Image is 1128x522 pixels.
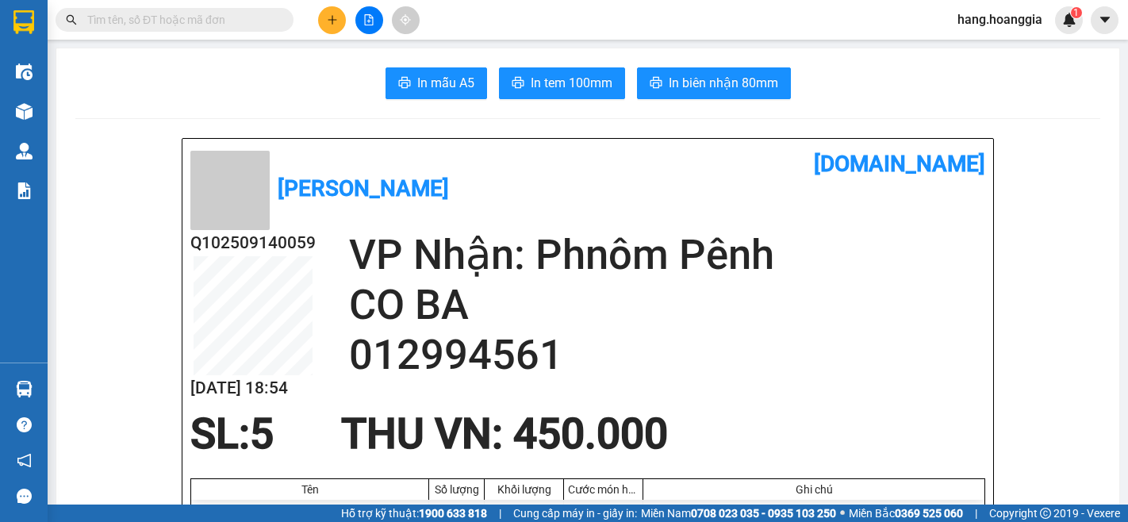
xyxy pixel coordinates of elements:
button: caret-down [1091,6,1118,34]
span: | [975,505,977,522]
b: [DOMAIN_NAME] [814,151,985,177]
button: file-add [355,6,383,34]
img: warehouse-icon [16,63,33,80]
strong: 1900 633 818 [419,507,487,520]
button: printerIn biên nhận 80mm [637,67,791,99]
img: warehouse-icon [16,103,33,120]
span: message [17,489,32,504]
span: file-add [363,14,374,25]
img: solution-icon [16,182,33,199]
span: Hỗ trợ kỹ thuật: [341,505,487,522]
span: search [66,14,77,25]
button: aim [392,6,420,34]
h2: [DATE] 18:54 [190,375,316,401]
span: hang.hoanggia [945,10,1055,29]
input: Tìm tên, số ĐT hoặc mã đơn [87,11,274,29]
span: Miền Nam [641,505,836,522]
span: Miền Bắc [849,505,963,522]
span: question-circle [17,417,32,432]
sup: 1 [1071,7,1082,18]
span: | [499,505,501,522]
b: [PERSON_NAME] [278,175,449,202]
span: In tem 100mm [531,73,612,93]
img: icon-new-feature [1062,13,1076,27]
span: In biên nhận 80mm [669,73,778,93]
button: printerIn tem 100mm [499,67,625,99]
span: printer [650,76,662,91]
h2: 012994561 [349,330,985,380]
span: In mẫu A5 [417,73,474,93]
img: logo-vxr [13,10,34,34]
span: THU VN : 450.000 [341,409,668,459]
div: Số lượng [433,483,480,496]
span: notification [17,453,32,468]
button: printerIn mẫu A5 [386,67,487,99]
span: 1 [1073,7,1079,18]
img: warehouse-icon [16,381,33,397]
strong: 0708 023 035 - 0935 103 250 [691,507,836,520]
span: plus [327,14,338,25]
span: caret-down [1098,13,1112,27]
span: aim [400,14,411,25]
span: SL: [190,409,250,459]
span: Cung cấp máy in - giấy in: [513,505,637,522]
span: ⚪️ [840,510,845,516]
span: printer [512,76,524,91]
span: 5 [250,409,274,459]
div: Cước món hàng [568,483,639,496]
div: Tên [195,483,424,496]
strong: 0369 525 060 [895,507,963,520]
h2: VP Nhận: Phnôm Pênh [349,230,985,280]
img: warehouse-icon [16,143,33,159]
h2: Q102509140059 [190,230,316,256]
span: copyright [1040,508,1051,519]
h2: CO BA [349,280,985,330]
button: plus [318,6,346,34]
span: printer [398,76,411,91]
div: Khối lượng [489,483,559,496]
div: Ghi chú [647,483,980,496]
